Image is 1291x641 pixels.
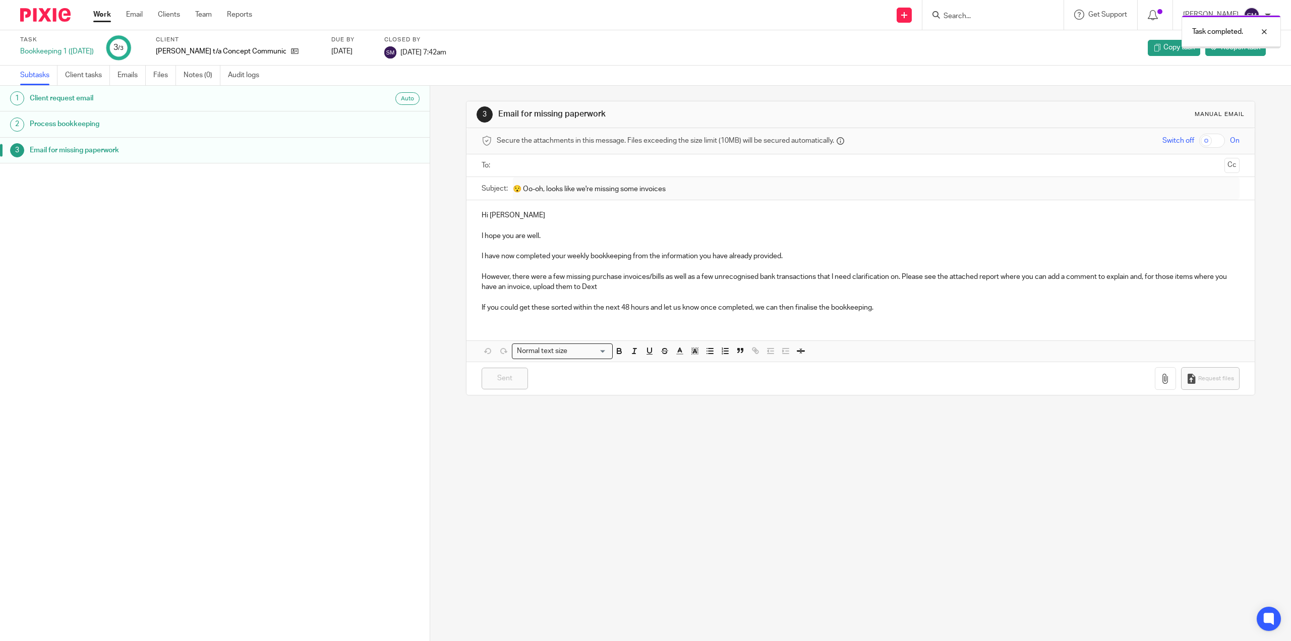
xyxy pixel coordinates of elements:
[184,66,220,85] a: Notes (0)
[384,46,396,59] img: svg%3E
[30,143,290,158] h1: Email for missing paperwork
[156,46,286,56] p: [PERSON_NAME] t/a Concept Communications
[1192,27,1243,37] p: Task completed.
[65,66,110,85] a: Client tasks
[482,368,528,389] input: Sent
[20,8,71,22] img: Pixie
[30,91,290,106] h1: Client request email
[497,136,834,146] span: Secure the attachments in this message. Files exceeding the size limit (10MB) will be secured aut...
[482,184,508,194] label: Subject:
[1230,136,1240,146] span: On
[384,36,446,44] label: Closed by
[482,272,1239,293] p: However, there were a few missing purchase invoices/bills as well as a few unrecognised bank tran...
[512,343,613,359] div: Search for option
[93,10,111,20] a: Work
[1244,7,1260,23] img: svg%3E
[400,48,446,55] span: [DATE] 7:42am
[482,303,1239,313] p: If you could get these sorted within the next 48 hours and let us know once completed, we can the...
[20,46,94,56] div: Bookkeeping 1 ([DATE])
[482,160,493,170] label: To:
[118,66,146,85] a: Emails
[1181,367,1240,390] button: Request files
[126,10,143,20] a: Email
[10,91,24,105] div: 1
[195,10,212,20] a: Team
[228,66,267,85] a: Audit logs
[331,46,372,56] div: [DATE]
[30,116,290,132] h1: Process bookkeeping
[118,45,124,51] small: /3
[1224,158,1240,173] button: Cc
[227,10,252,20] a: Reports
[113,42,124,53] div: 3
[477,106,493,123] div: 3
[482,251,1239,261] p: I have now completed your weekly bookkeeping from the information you have already provided.
[482,231,1239,241] p: I hope you are well.
[158,10,180,20] a: Clients
[1195,110,1245,119] div: Manual email
[10,143,24,157] div: 3
[153,66,176,85] a: Files
[498,109,882,120] h1: Email for missing paperwork
[20,36,94,44] label: Task
[514,346,569,357] span: Normal text size
[395,92,420,105] div: Auto
[331,36,372,44] label: Due by
[482,210,1239,220] p: Hi [PERSON_NAME]
[10,118,24,132] div: 2
[570,346,607,357] input: Search for option
[1162,136,1194,146] span: Switch off
[1198,375,1234,383] span: Request files
[156,36,319,44] label: Client
[20,66,57,85] a: Subtasks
